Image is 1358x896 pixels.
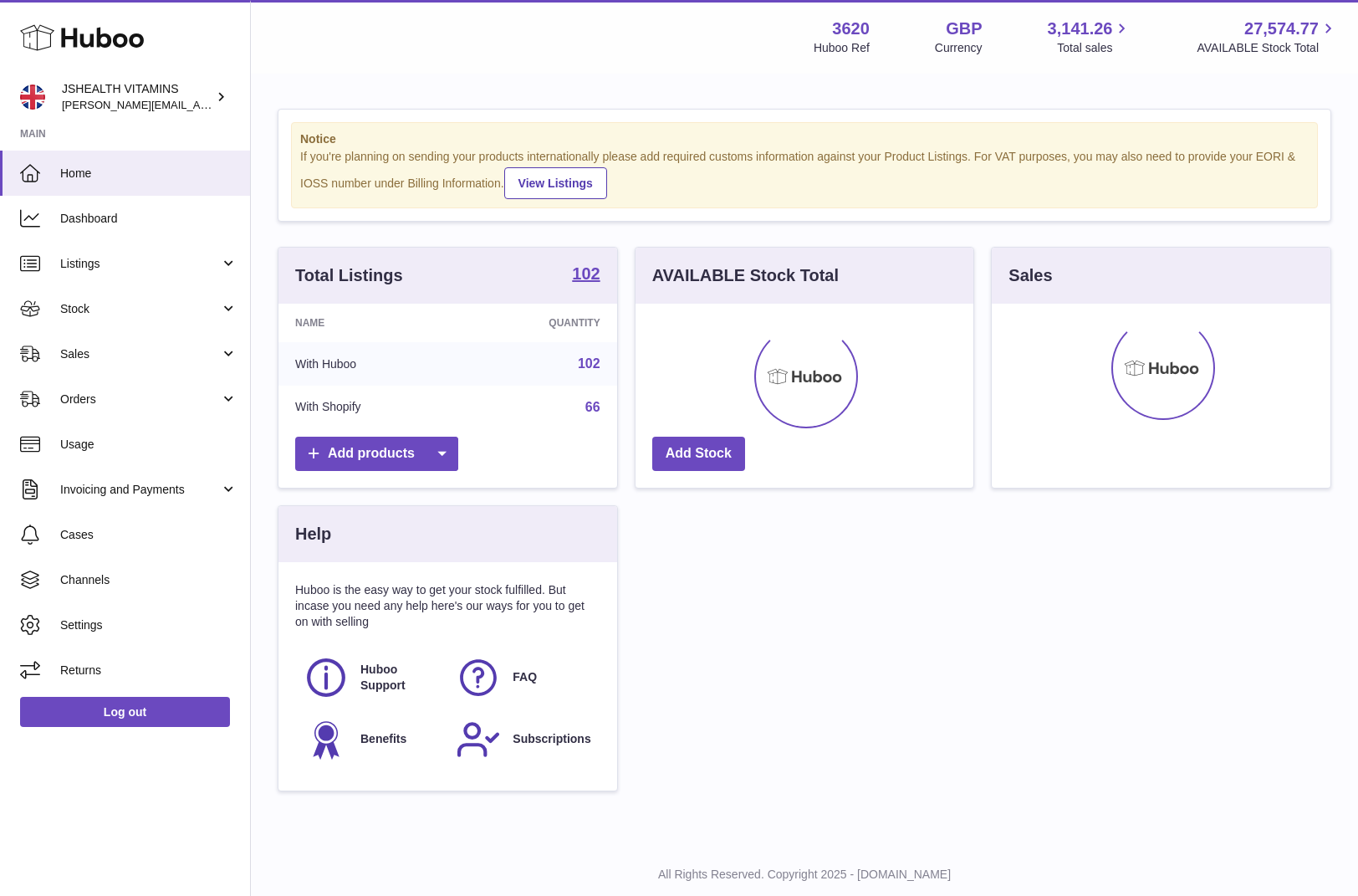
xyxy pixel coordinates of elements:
[304,717,439,762] a: Benefits
[832,18,870,40] strong: 3620
[295,523,331,545] h3: Help
[585,400,600,414] a: 66
[60,301,220,317] span: Stock
[20,84,45,110] img: francesca@jshealthvitamins.com
[20,697,230,727] a: Log out
[461,304,616,342] th: Quantity
[360,662,437,694] span: Huboo Support
[513,669,537,685] span: FAQ
[60,392,220,407] span: Orders
[62,81,212,113] div: JSHEALTH VITAMINS
[60,482,220,498] span: Invoicing and Payments
[60,617,237,633] span: Settings
[300,131,1309,147] strong: Notice
[946,18,982,40] strong: GBP
[60,256,220,272] span: Listings
[60,663,237,678] span: Returns
[60,211,237,227] span: Dashboard
[1197,18,1338,56] a: 27,574.77 AVAILABLE Stock Total
[572,265,600,282] strong: 102
[360,731,406,747] span: Benefits
[62,98,335,111] span: [PERSON_NAME][EMAIL_ADDRESS][DOMAIN_NAME]
[814,40,870,56] div: Huboo Ref
[1197,40,1338,56] span: AVAILABLE Stock Total
[295,437,458,471] a: Add products
[60,527,237,543] span: Cases
[295,582,600,630] p: Huboo is the easy way to get your stock fulfilled. But incase you need any help here's our ways f...
[652,437,745,471] a: Add Stock
[278,304,461,342] th: Name
[60,346,220,362] span: Sales
[1008,264,1052,287] h3: Sales
[456,655,591,700] a: FAQ
[60,572,237,588] span: Channels
[264,867,1345,883] p: All Rights Reserved. Copyright 2025 - [DOMAIN_NAME]
[572,265,600,285] a: 102
[456,717,591,762] a: Subscriptions
[60,437,237,453] span: Usage
[295,264,403,287] h3: Total Listings
[1048,18,1132,56] a: 3,141.26 Total sales
[513,731,590,747] span: Subscriptions
[652,264,839,287] h3: AVAILABLE Stock Total
[278,386,461,429] td: With Shopify
[278,342,461,386] td: With Huboo
[935,40,983,56] div: Currency
[304,655,439,700] a: Huboo Support
[300,149,1309,199] div: If you're planning on sending your products internationally please add required customs informati...
[578,356,600,371] a: 102
[1057,40,1131,56] span: Total sales
[1244,18,1319,40] span: 27,574.77
[504,167,607,199] a: View Listings
[60,166,237,182] span: Home
[1048,18,1113,40] span: 3,141.26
